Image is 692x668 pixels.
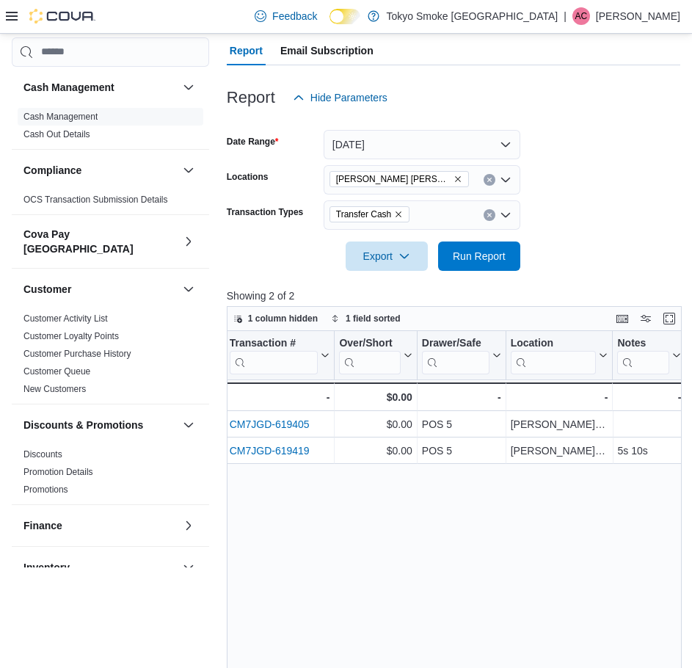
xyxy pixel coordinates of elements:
button: Over/Short [339,336,412,374]
a: Customer Queue [23,366,90,376]
a: Customer Loyalty Points [23,330,119,341]
div: Cash Management [12,107,209,148]
button: Export [346,242,428,271]
h3: Finance [23,518,62,532]
span: AC [575,7,588,25]
button: Discounts & Promotions [180,415,197,433]
div: POS 5 [422,442,501,460]
span: Customer Purchase History [23,347,131,359]
a: CM7JGD-619419 [230,445,310,457]
span: 1 field sorted [346,313,401,324]
button: Remove Transfer Cash from selection in this group [394,210,403,219]
button: Compliance [180,161,197,178]
input: Dark Mode [329,9,360,24]
div: Transaction # [229,336,318,350]
button: Finance [180,516,197,534]
div: POS 5 [422,415,501,433]
span: New Customers [23,382,86,394]
span: Promotion Details [23,465,93,477]
button: Compliance [23,162,177,177]
button: Discounts & Promotions [23,417,177,432]
span: Hide Parameters [310,90,387,105]
span: [PERSON_NAME] [PERSON_NAME] [336,172,451,186]
a: Customer Purchase History [23,348,131,358]
span: Export [354,242,419,271]
a: OCS Transaction Submission Details [23,194,168,204]
button: Notes [617,336,681,374]
button: 1 field sorted [325,310,407,327]
div: - [510,388,608,406]
span: Cash Management [23,110,98,122]
button: Cash Management [180,78,197,95]
span: Customer Activity List [23,312,108,324]
div: [PERSON_NAME] [PERSON_NAME] [511,442,608,460]
div: Transaction # URL [229,336,318,374]
div: $0.00 [339,415,412,433]
div: Customer [12,309,209,403]
h3: Inventory [23,559,70,574]
button: Cash Management [23,79,177,94]
button: Hide Parameters [287,83,393,112]
button: Customer [23,281,177,296]
a: Customer Activity List [23,313,108,323]
div: Location [510,336,596,350]
button: Location [510,336,608,374]
div: Discounts & Promotions [12,445,209,504]
span: Transfer Cash [329,206,409,222]
button: [DATE] [324,130,520,159]
div: Alex Collier [572,7,590,25]
button: Cova Pay [GEOGRAPHIC_DATA] [180,232,197,250]
span: Hamilton Rymal [329,171,469,187]
h3: Compliance [23,162,81,177]
span: Email Subscription [280,36,374,65]
span: Customer Loyalty Points [23,330,119,341]
a: CM7JGD-619405 [230,418,310,430]
label: Transaction Types [227,206,303,218]
div: - [617,388,681,406]
button: Open list of options [500,174,511,186]
div: Over/Short [339,336,400,350]
span: 1 column hidden [248,313,318,324]
p: | [564,7,567,25]
div: Drawer/Safe [422,336,489,374]
button: Clear input [484,174,495,186]
button: Keyboard shortcuts [613,310,631,327]
button: Customer [180,280,197,297]
button: Finance [23,518,177,532]
div: 5s 10s [617,442,681,460]
h3: Customer [23,281,71,296]
div: Notes [617,336,669,350]
button: Drawer/Safe [422,336,501,374]
button: Inventory [180,558,197,576]
button: Remove Hamilton Rymal from selection in this group [454,175,462,184]
button: Open list of options [500,209,511,221]
a: Cash Management [23,111,98,121]
label: Locations [227,171,269,183]
div: $0.00 [339,442,412,460]
button: Cova Pay [GEOGRAPHIC_DATA] [23,226,177,255]
span: Dark Mode [329,24,330,25]
div: Compliance [12,190,209,214]
a: New Customers [23,383,86,393]
button: Display options [637,310,655,327]
p: Showing 2 of 2 [227,288,687,303]
div: Over/Short [339,336,400,374]
a: Cash Out Details [23,128,90,139]
h3: Cash Management [23,79,114,94]
a: Promotion Details [23,466,93,476]
span: Run Report [453,249,506,264]
h3: Discounts & Promotions [23,417,143,432]
div: - [229,388,329,406]
a: Feedback [249,1,323,31]
div: - [422,388,501,406]
div: [PERSON_NAME] [PERSON_NAME] [511,415,608,433]
div: Location [510,336,596,374]
button: Clear input [484,209,495,221]
div: $0.00 [339,388,412,406]
p: Tokyo Smoke [GEOGRAPHIC_DATA] [387,7,558,25]
span: Feedback [272,9,317,23]
img: Cova [29,9,95,23]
